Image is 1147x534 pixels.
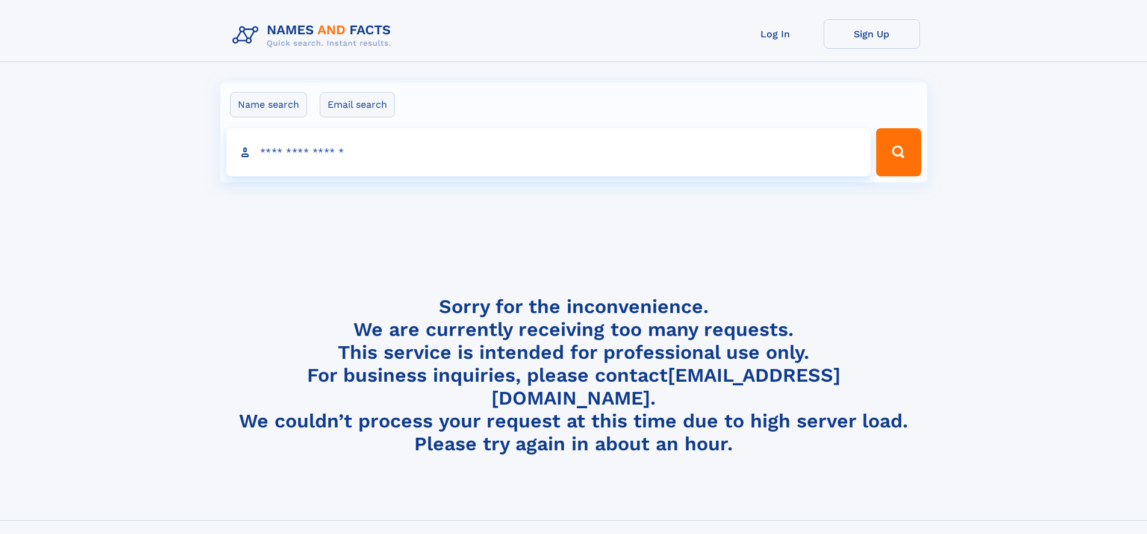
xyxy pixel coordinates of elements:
[228,19,401,52] img: Logo Names and Facts
[230,92,307,117] label: Name search
[320,92,395,117] label: Email search
[727,19,824,49] a: Log In
[824,19,920,49] a: Sign Up
[491,364,841,409] a: [EMAIL_ADDRESS][DOMAIN_NAME]
[226,128,871,176] input: search input
[876,128,921,176] button: Search Button
[228,295,920,456] h4: Sorry for the inconvenience. We are currently receiving too many requests. This service is intend...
